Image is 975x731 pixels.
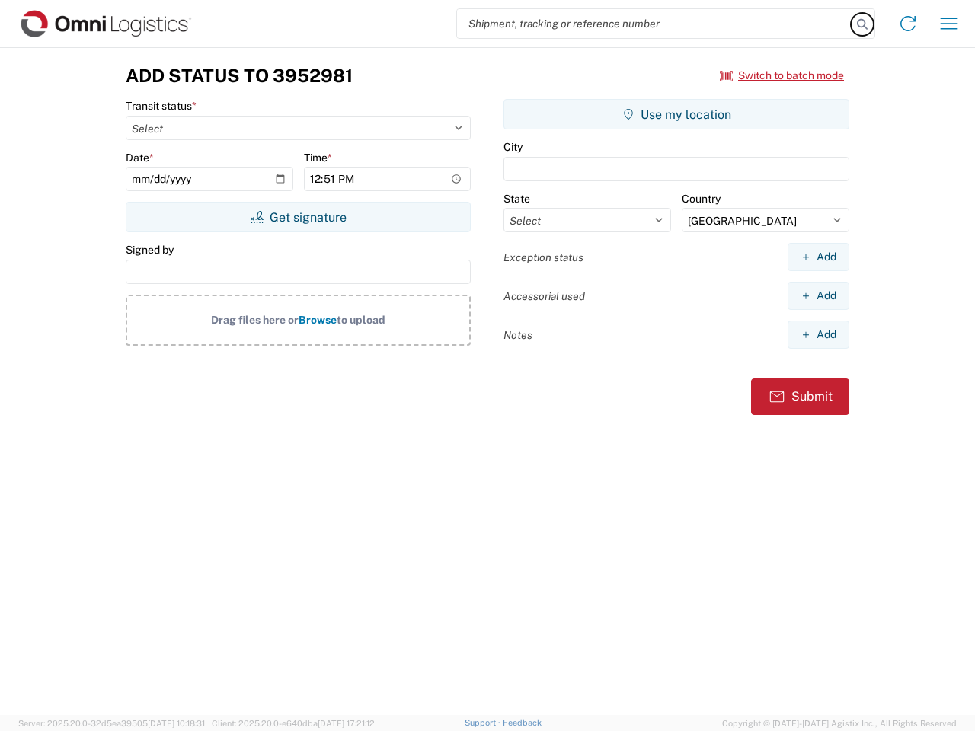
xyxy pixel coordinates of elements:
button: Add [788,282,849,310]
span: Copyright © [DATE]-[DATE] Agistix Inc., All Rights Reserved [722,717,957,730]
span: to upload [337,314,385,326]
span: [DATE] 10:18:31 [148,719,205,728]
label: Transit status [126,99,197,113]
label: Notes [503,328,532,342]
a: Support [465,718,503,727]
a: Feedback [503,718,542,727]
button: Add [788,243,849,271]
button: Submit [751,378,849,415]
h3: Add Status to 3952981 [126,65,353,87]
label: State [503,192,530,206]
span: Drag files here or [211,314,299,326]
label: Exception status [503,251,583,264]
span: Browse [299,314,337,326]
span: Server: 2025.20.0-32d5ea39505 [18,719,205,728]
span: Client: 2025.20.0-e640dba [212,719,375,728]
label: Signed by [126,243,174,257]
button: Add [788,321,849,349]
button: Get signature [126,202,471,232]
input: Shipment, tracking or reference number [457,9,852,38]
label: Accessorial used [503,289,585,303]
span: [DATE] 17:21:12 [318,719,375,728]
button: Switch to batch mode [720,63,844,88]
label: Country [682,192,721,206]
label: Date [126,151,154,164]
label: City [503,140,523,154]
button: Use my location [503,99,849,129]
label: Time [304,151,332,164]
